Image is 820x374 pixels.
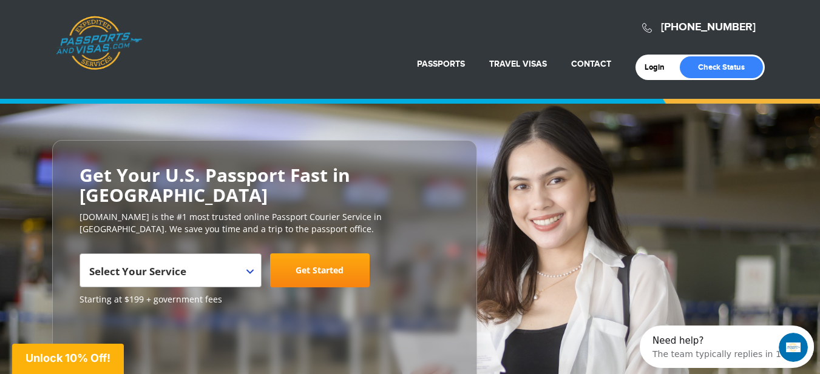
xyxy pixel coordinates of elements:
a: Login [645,62,673,72]
a: Passports & [DOMAIN_NAME] [56,16,142,70]
a: [PHONE_NUMBER] [661,21,756,34]
a: Contact [571,59,611,69]
span: Select Your Service [89,258,249,292]
span: Unlock 10% Off! [25,352,110,364]
span: Select Your Service [80,253,262,287]
p: [DOMAIN_NAME] is the #1 most trusted online Passport Courier Service in [GEOGRAPHIC_DATA]. We sav... [80,211,450,235]
iframe: Customer reviews powered by Trustpilot [80,312,171,372]
div: Open Intercom Messenger [5,5,183,38]
h2: Get Your U.S. Passport Fast in [GEOGRAPHIC_DATA] [80,165,450,205]
a: Travel Visas [489,59,547,69]
a: Check Status [680,56,763,78]
span: Select Your Service [89,264,186,278]
iframe: Intercom live chat discovery launcher [640,326,814,368]
div: Need help? [13,10,147,20]
a: Passports [417,59,465,69]
div: The team typically replies in 1d [13,20,147,33]
span: Starting at $199 + government fees [80,293,450,306]
div: Unlock 10% Off! [12,344,124,374]
iframe: Intercom live chat [779,333,808,362]
a: Get Started [270,253,370,287]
